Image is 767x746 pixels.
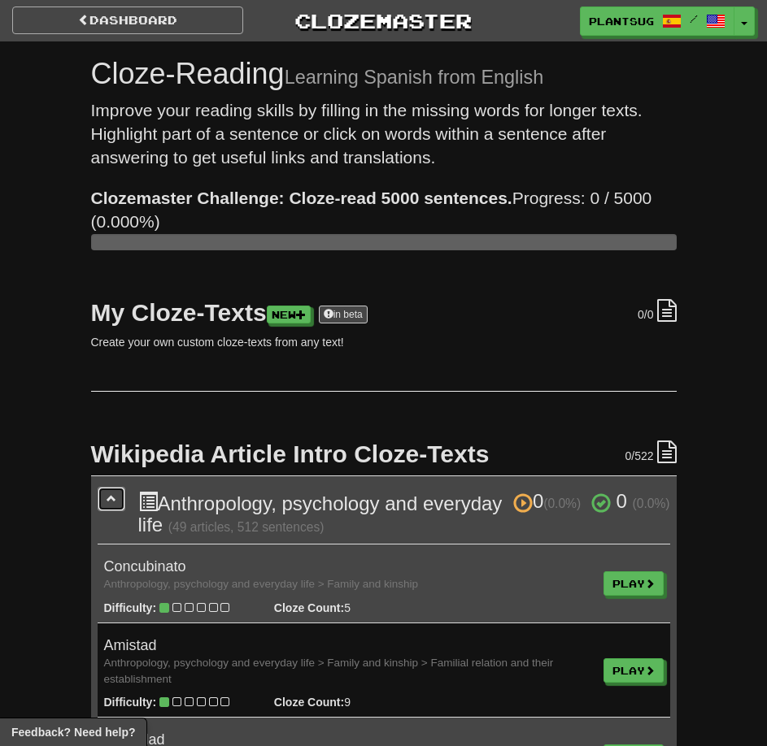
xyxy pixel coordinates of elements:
[138,491,670,536] h3: Anthropology, psychology and everyday life
[543,497,581,510] small: (0.0%)
[268,7,499,35] a: Clozemaster
[633,497,670,510] small: (0.0%)
[513,490,586,512] span: 0
[625,449,631,462] span: 0
[11,724,135,740] span: Open feedback widget
[274,696,344,709] strong: Cloze Count:
[91,98,677,170] p: Improve your reading skills by filling in the missing words for longer texts. Highlight part of a...
[91,334,677,350] p: Create your own custom cloze-texts from any text!
[262,600,390,616] div: 5
[104,559,591,592] h4: Concubinato
[267,306,311,323] a: New
[104,601,157,614] strong: Difficulty:
[638,308,644,321] span: 0
[91,440,677,467] h2: Wikipedia Article Intro Cloze-Texts
[617,490,627,512] span: 0
[580,7,734,36] a: plantsugar /
[91,58,677,90] h1: Cloze-Reading
[104,657,554,685] small: Anthropology, psychology and everyday life > Family and kinship > Familial relation and their est...
[12,7,243,34] a: Dashboard
[625,440,676,464] div: /522
[262,694,390,710] div: 9
[104,578,419,590] small: Anthropology, psychology and everyday life > Family and kinship
[274,601,344,614] strong: Cloze Count:
[319,306,368,323] a: in beta
[604,658,664,683] a: Play
[91,189,512,207] strong: Clozemaster Challenge: Cloze-read 5000 sentences.
[604,571,664,596] a: Play
[104,696,157,709] strong: Difficulty:
[168,520,325,534] small: (49 articles, 512 sentences)
[690,13,698,24] span: /
[285,67,544,88] small: Learning Spanish from English
[589,14,654,28] span: plantsugar
[638,299,676,323] div: /0
[104,638,591,686] h4: Amistad
[91,189,652,231] span: Progress: 0 / 5000 (0.000%)
[91,299,677,326] h2: My Cloze-Texts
